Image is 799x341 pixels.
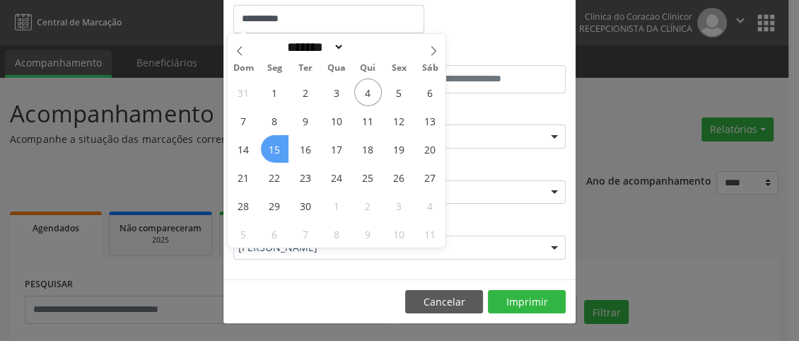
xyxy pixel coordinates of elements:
button: Cancelar [405,290,483,314]
span: Setembro 23, 2025 [292,163,320,191]
span: Setembro 13, 2025 [416,107,444,134]
span: Setembro 11, 2025 [354,107,382,134]
span: Outubro 5, 2025 [230,220,257,248]
span: Seg [259,64,290,73]
span: Sex [383,64,414,73]
span: Agosto 31, 2025 [230,79,257,106]
span: Setembro 30, 2025 [292,192,320,219]
span: Setembro 20, 2025 [416,135,444,163]
span: Setembro 17, 2025 [323,135,351,163]
span: Outubro 4, 2025 [416,192,444,219]
span: Outubro 3, 2025 [385,192,413,219]
span: Setembro 6, 2025 [416,79,444,106]
span: Setembro 4, 2025 [354,79,382,106]
span: Setembro 5, 2025 [385,79,413,106]
span: Outubro 2, 2025 [354,192,382,219]
span: Setembro 25, 2025 [354,163,382,191]
span: Setembro 2, 2025 [292,79,320,106]
span: Setembro 29, 2025 [261,192,288,219]
span: Setembro 12, 2025 [385,107,413,134]
span: Setembro 10, 2025 [323,107,351,134]
span: Outubro 8, 2025 [323,220,351,248]
span: Outubro 1, 2025 [323,192,351,219]
span: Setembro 22, 2025 [261,163,288,191]
span: Setembro 26, 2025 [385,163,413,191]
span: Outubro 9, 2025 [354,220,382,248]
span: Ter [290,64,321,73]
span: Setembro 15, 2025 [261,135,288,163]
span: Setembro 16, 2025 [292,135,320,163]
span: Setembro 7, 2025 [230,107,257,134]
span: Outubro 10, 2025 [385,220,413,248]
span: Setembro 27, 2025 [416,163,444,191]
span: Setembro 3, 2025 [323,79,351,106]
span: Setembro 8, 2025 [261,107,288,134]
select: Month [282,40,344,54]
span: Setembro 19, 2025 [385,135,413,163]
span: Setembro 28, 2025 [230,192,257,219]
span: Dom [228,64,259,73]
span: Setembro 18, 2025 [354,135,382,163]
span: Setembro 24, 2025 [323,163,351,191]
span: Outubro 11, 2025 [416,220,444,248]
span: Setembro 14, 2025 [230,135,257,163]
button: Imprimir [488,290,566,314]
input: Year [344,40,391,54]
span: Sáb [414,64,445,73]
span: Qua [321,64,352,73]
span: Setembro 21, 2025 [230,163,257,191]
label: ATÉ [403,43,566,65]
span: Setembro 1, 2025 [261,79,288,106]
span: Outubro 7, 2025 [292,220,320,248]
span: Outubro 6, 2025 [261,220,288,248]
span: Qui [352,64,383,73]
span: Setembro 9, 2025 [292,107,320,134]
